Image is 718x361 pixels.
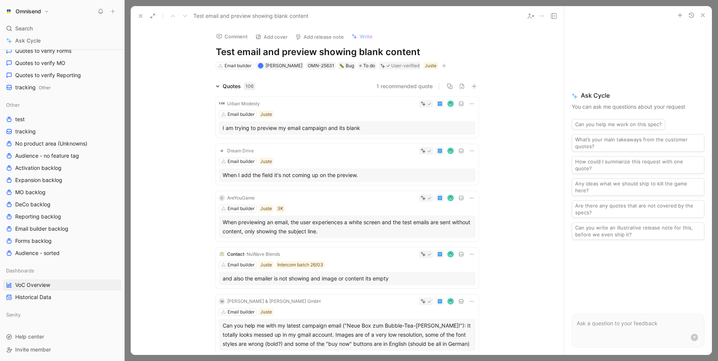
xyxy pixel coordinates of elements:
div: [PERSON_NAME] & [PERSON_NAME] GmbH [227,298,321,305]
span: Audience - no feature tag [15,152,79,160]
button: Comment [213,31,251,42]
span: Other [6,101,20,109]
div: Juste [425,62,436,70]
div: User-verified [391,62,419,70]
a: MO backlog [3,187,121,198]
div: Email builder [228,205,255,212]
button: 1 recommended quote [376,82,433,91]
div: Juste [260,111,272,118]
span: VoC Overview [15,281,50,289]
span: Help center [15,333,44,340]
div: 🐛Bug [338,62,356,70]
span: Historical Data [15,293,51,301]
div: OMN-25631 [308,62,334,70]
span: No product area (Unknowns) [15,140,87,147]
a: Activation backlog [3,162,121,174]
a: VoC Overview [3,279,121,291]
img: logo [219,251,225,257]
div: Urban Modesty [227,100,260,108]
div: Can you help me with my latest campaign email ("Neue Box zum Bubble-Tea-[PERSON_NAME]!"): It tota... [223,321,472,348]
a: DeCo backlog [3,199,121,210]
span: Quotes to verify Reporting [15,71,81,79]
button: Add cover [252,32,291,42]
img: Omnisend [5,8,13,15]
span: tracking [15,84,51,92]
a: Audience - no feature tag [3,150,121,161]
span: Other [39,85,51,90]
img: logo [219,101,225,107]
div: Juste [260,205,272,212]
div: DashboardsVoC OverviewHistorical Data [3,265,121,303]
span: Dashboards [6,267,34,274]
div: When previewing an email, the user experiences a white screen and the test emails are sent withou... [223,218,472,236]
button: Add release note [292,32,347,42]
div: Email builder [228,158,255,165]
div: C [219,195,225,201]
div: Search [3,23,121,34]
span: Email builder backlog [15,225,68,233]
h1: Omnisend [16,8,41,15]
div: Sanity [3,309,121,323]
span: Quotes to verify MO [15,59,65,67]
div: Dream Drive [227,147,254,155]
div: M [219,298,225,304]
div: Quotes106 [213,82,258,91]
div: Other [3,99,121,111]
a: Historical Data [3,291,121,303]
span: Ask Cycle [572,91,704,100]
img: avatar [448,299,453,304]
button: What’s your main takeaways from the customer quotes? [572,134,704,152]
img: avatar [448,252,453,257]
button: Write [348,31,376,42]
button: Can you help me work on this spec? [572,119,665,130]
div: and also the emailer is not showing and image or content its empty [223,274,472,283]
button: How could I summarize this request with one quote? [572,156,704,174]
button: Any ideas what we should ship to kill the game here? [572,178,704,196]
span: tracking [15,128,36,135]
div: To do [358,62,376,70]
span: Search [15,24,33,33]
a: Forms backlog [3,235,121,247]
a: Quotes to verify MO [3,57,121,69]
span: MO backlog [15,188,46,196]
div: 3K [277,205,283,212]
div: Juste [260,261,272,269]
a: Email builder backlog [3,223,121,234]
span: Audience - sorted [15,249,60,257]
p: You can ask me questions about your request [572,102,704,111]
img: avatar [448,196,453,201]
span: Reporting backlog [15,213,61,220]
div: When I add the field it's not coming up on the preview. [223,171,472,180]
div: AreYouGame [227,194,255,202]
h1: Test email and preview showing blank content [216,46,479,58]
a: Quotes to verify Reporting [3,70,121,81]
span: Expansion backlog [15,176,62,184]
span: To do [363,62,375,70]
a: trackingOther [3,82,121,93]
span: Sanity [6,311,21,318]
span: Quotes to verify Forms [15,47,71,55]
img: 🐛 [340,63,344,68]
div: I am trying to preview my email campaign and its blank [223,123,472,133]
a: test [3,114,121,125]
a: Quotes to verify Forms [3,45,121,57]
div: Juste [260,158,272,165]
div: Bug [340,62,354,70]
div: J [258,64,263,68]
button: Are there any quotes that are not covered by the specs? [572,200,704,218]
button: Can you write an illustrative release note for this, before we even ship it? [572,222,704,240]
a: Expansion backlog [3,174,121,186]
div: OthertesttrackingNo product area (Unknowns)Audience - no feature tagActivation backlogExpansion b... [3,99,121,259]
img: avatar [448,149,453,154]
div: Email builder [228,308,255,316]
span: Test email and preview showing blank content [193,11,308,21]
a: tracking [3,126,121,137]
span: Contact [227,251,244,257]
div: Email builder [228,111,255,118]
div: Help center [3,331,121,342]
a: Reporting backlog [3,211,121,222]
div: Email builder [228,261,255,269]
img: logo [219,148,225,154]
div: Intercom batch 26/03 [277,261,323,269]
span: [PERSON_NAME] [266,63,302,68]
